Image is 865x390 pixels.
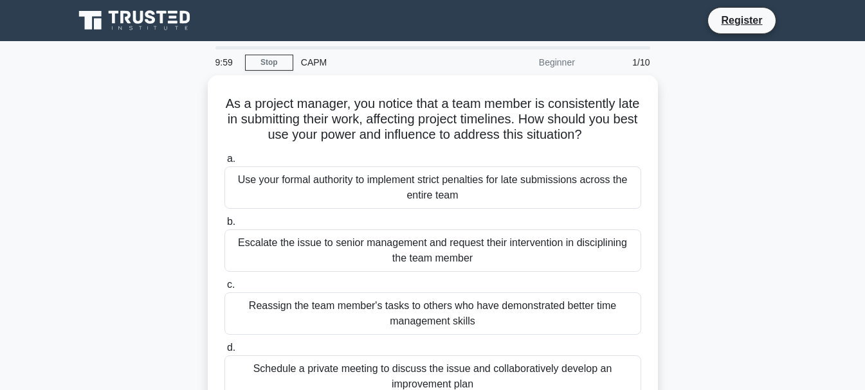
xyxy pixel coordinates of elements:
span: d. [227,342,235,353]
div: Reassign the team member's tasks to others who have demonstrated better time management skills [224,292,641,335]
div: Beginner [470,49,583,75]
div: 1/10 [583,49,658,75]
span: b. [227,216,235,227]
div: 9:59 [208,49,245,75]
span: c. [227,279,235,290]
div: CAPM [293,49,470,75]
span: a. [227,153,235,164]
a: Stop [245,55,293,71]
div: Use your formal authority to implement strict penalties for late submissions across the entire team [224,166,641,209]
h5: As a project manager, you notice that a team member is consistently late in submitting their work... [223,96,642,143]
div: Escalate the issue to senior management and request their intervention in disciplining the team m... [224,229,641,272]
a: Register [713,12,770,28]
